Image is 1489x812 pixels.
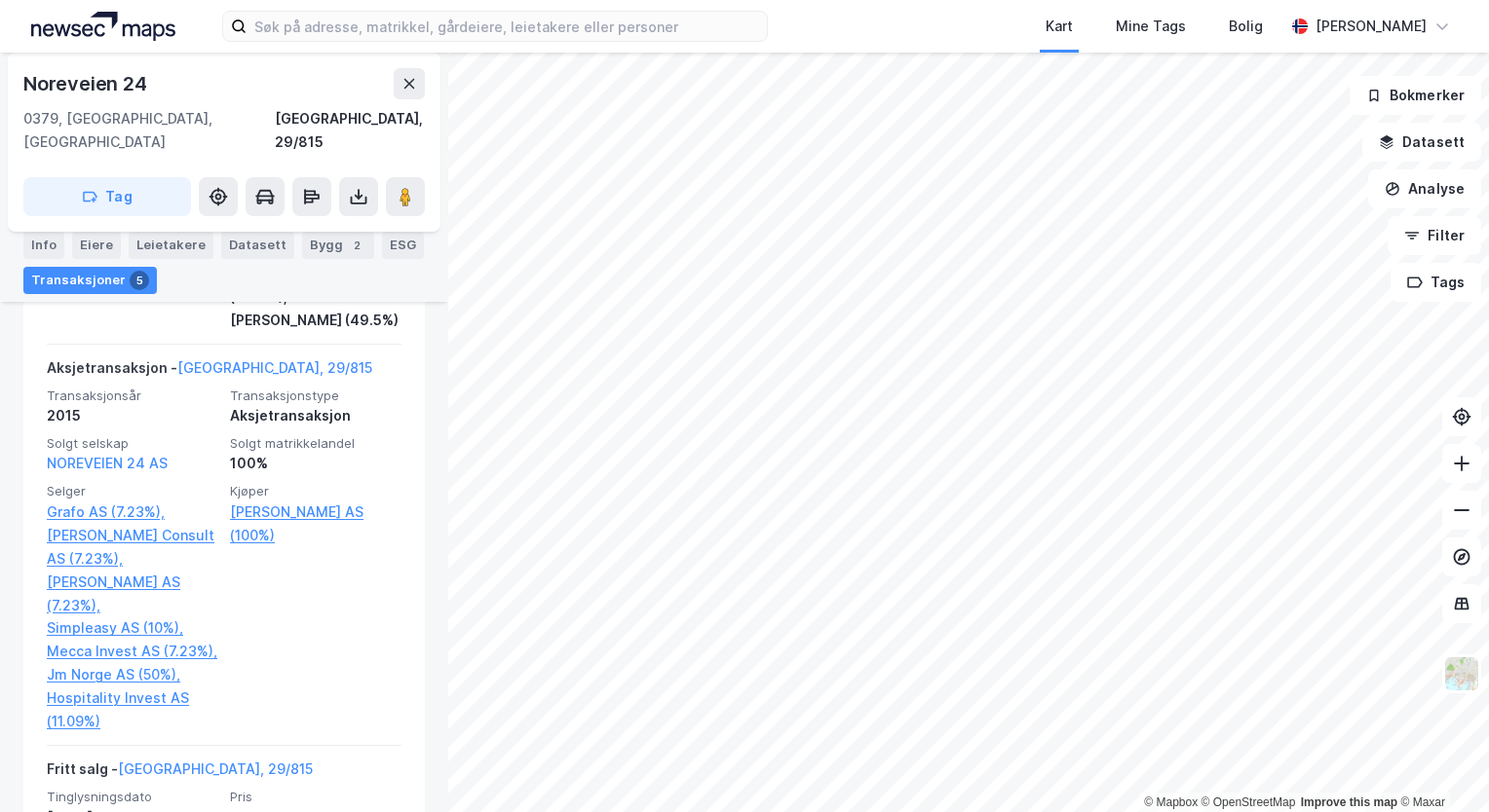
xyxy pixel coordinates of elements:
button: Bokmerker [1350,76,1481,115]
a: Simpleasy AS (10%), [47,616,218,640]
a: Jm Norge AS (50%), [47,663,218,686]
div: Leietakere [129,232,213,259]
span: Tinglysningsdato [47,789,218,805]
div: 5 [130,271,149,290]
span: Pris [230,789,401,805]
button: Tag [23,177,191,216]
a: Mapbox [1144,795,1198,809]
a: Improve this map [1301,795,1397,809]
div: Fritt salg - [47,757,313,789]
a: NOREVEIEN 24 AS [47,455,168,471]
a: Grafo AS (7.23%), [47,500,218,524]
div: Bygg [302,232,374,259]
a: Hospitality Invest AS (11.09%) [47,686,218,733]
span: Solgt matrikkelandel [230,435,401,452]
div: [GEOGRAPHIC_DATA], 29/815 [275,107,425,154]
a: OpenStreetMap [1202,795,1296,809]
img: Z [1443,655,1480,692]
div: Kart [1046,15,1073,38]
div: [PERSON_NAME] (49.5%) [230,309,401,332]
div: Datasett [221,232,294,259]
div: [PERSON_NAME] [1316,15,1427,38]
a: [GEOGRAPHIC_DATA], 29/815 [118,760,313,777]
span: Selger [47,483,218,499]
a: Mecca Invest AS (7.23%), [47,640,218,663]
div: Eiere [72,232,121,259]
div: 0379, [GEOGRAPHIC_DATA], [GEOGRAPHIC_DATA] [23,107,275,154]
div: 2 [347,236,366,255]
div: 100% [230,452,401,475]
input: Søk på adresse, matrikkel, gårdeiere, leietakere eller personer [247,12,767,41]
button: Filter [1388,216,1481,255]
a: [PERSON_NAME] Consult AS (7.23%), [47,524,218,571]
div: Aksjetransaksjon [230,404,401,427]
div: ESG [382,232,424,259]
iframe: Chat Widget [1392,719,1489,812]
button: Analyse [1368,169,1481,208]
span: Kjøper [230,483,401,499]
a: [PERSON_NAME] AS (100%) [230,500,401,547]
a: [GEOGRAPHIC_DATA], 29/815 [177,359,372,376]
div: Bolig [1229,15,1263,38]
div: Transaksjoner [23,267,157,294]
div: 2015 [47,404,218,427]
a: [PERSON_NAME] AS (7.23%), [47,571,218,617]
span: Solgt selskap [47,435,218,452]
div: Info [23,232,64,259]
button: Datasett [1362,123,1481,162]
div: Mine Tags [1116,15,1186,38]
div: Aksjetransaksjon - [47,356,372,388]
span: Transaksjonsår [47,388,218,404]
button: Tags [1391,263,1481,302]
div: Noreveien 24 [23,68,151,99]
img: logo.a4113a55bc3d86da70a041830d287a7e.svg [31,12,175,41]
span: Transaksjonstype [230,388,401,404]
